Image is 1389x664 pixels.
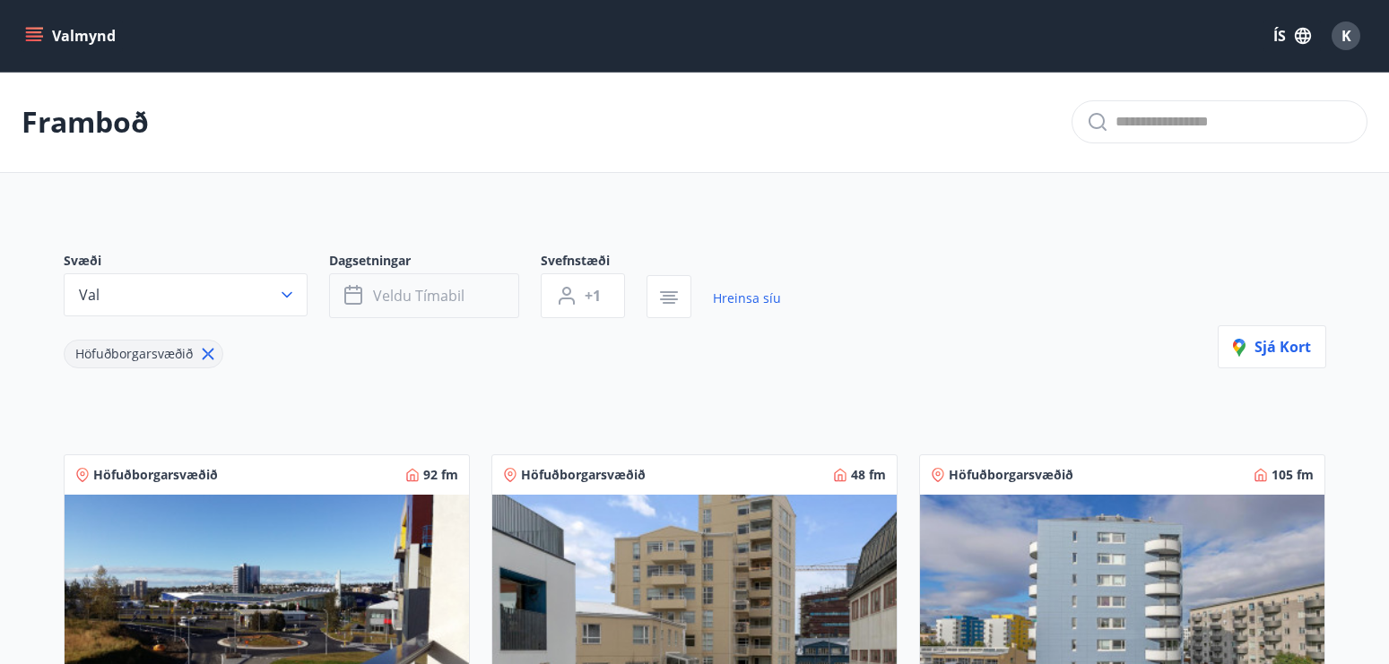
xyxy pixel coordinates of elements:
[64,340,223,368] div: Höfuðborgarsvæðið
[75,345,193,362] span: Höfuðborgarsvæðið
[949,466,1073,484] span: Höfuðborgarsvæðið
[64,252,329,273] span: Svæði
[423,466,458,484] span: 92 fm
[585,286,601,306] span: +1
[1233,337,1311,357] span: Sjá kort
[93,466,218,484] span: Höfuðborgarsvæðið
[22,102,149,142] p: Framboð
[541,252,647,273] span: Svefnstæði
[1263,20,1321,52] button: ÍS
[373,286,464,306] span: Veldu tímabil
[1272,466,1314,484] span: 105 fm
[329,273,519,318] button: Veldu tímabil
[329,252,541,273] span: Dagsetningar
[1341,26,1351,46] span: K
[1324,14,1367,57] button: K
[713,279,781,318] a: Hreinsa síu
[64,273,308,316] button: Val
[79,285,100,305] span: Val
[1218,325,1326,368] button: Sjá kort
[851,466,886,484] span: 48 fm
[541,273,625,318] button: +1
[521,466,646,484] span: Höfuðborgarsvæðið
[22,20,123,52] button: menu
